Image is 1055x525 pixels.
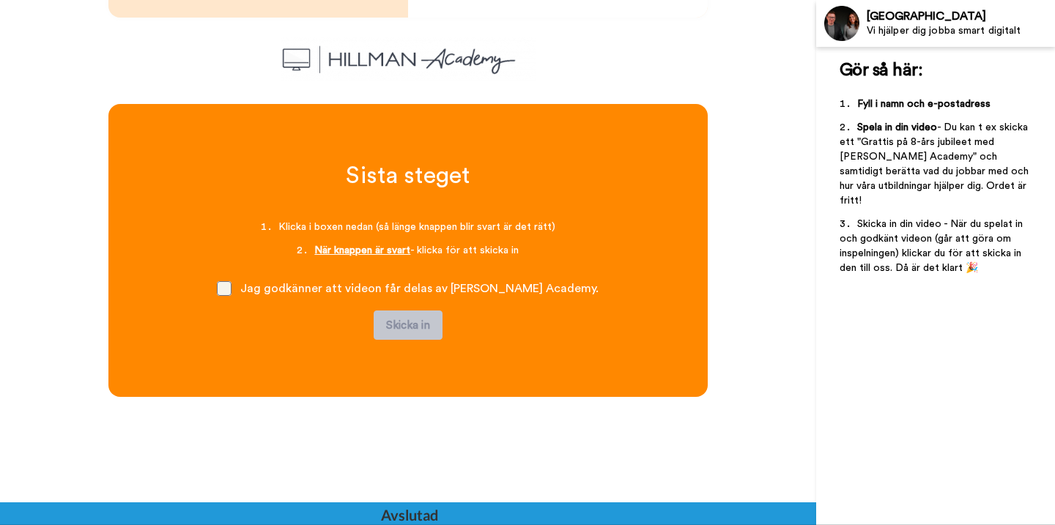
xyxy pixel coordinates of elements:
span: Klicka i boxen nedan (så länge knappen blir svart är det rätt) [278,222,555,232]
div: [GEOGRAPHIC_DATA] [867,10,1054,23]
span: När knappen är svart [314,245,410,256]
button: Skicka in [374,310,443,340]
span: Jag godkänner att videon får delas av [PERSON_NAME] Academy. [240,283,599,294]
span: - klicka för att skicka in [410,245,519,256]
span: Spela in din video [857,122,937,133]
img: Profile Image [824,6,859,41]
div: Avslutad [374,504,445,525]
div: Vi hjälper dig jobba smart digitalt [867,25,1054,37]
span: Fyll i namn och e-postadress [857,99,991,109]
span: Skicka in din video - När du spelat in och godkänt videon (går att göra om inspelningen) klickar ... [840,219,1026,273]
span: Gör så här: [840,62,923,79]
span: Sista steget [346,164,470,187]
